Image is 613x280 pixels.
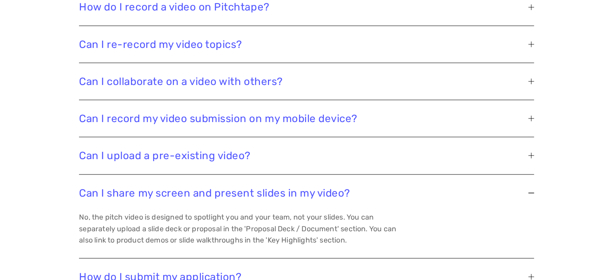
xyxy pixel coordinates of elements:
button: Can I re-record my video topics? [79,26,534,62]
span: Can I re-record my video topics? [79,38,528,50]
iframe: Chat Widget [573,241,613,280]
div: Can I share my screen and present slides in my video? [79,211,534,258]
p: No, the pitch video is designed to spotlight you and your team, not your slides. You can separate... [79,211,397,246]
button: Can I collaborate on a video with others? [79,63,534,100]
span: Can I share my screen and present slides in my video? [79,187,528,199]
span: How do I record a video on Pitchtape? [79,0,528,13]
span: Can I upload a pre-existing video? [79,149,528,162]
button: Can I record my video submission on my mobile device? [79,100,534,137]
span: Can I record my video submission on my mobile device? [79,112,528,124]
span: Can I collaborate on a video with others? [79,75,528,87]
button: Can I upload a pre-existing video? [79,137,534,174]
button: Can I share my screen and present slides in my video? [79,174,534,211]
